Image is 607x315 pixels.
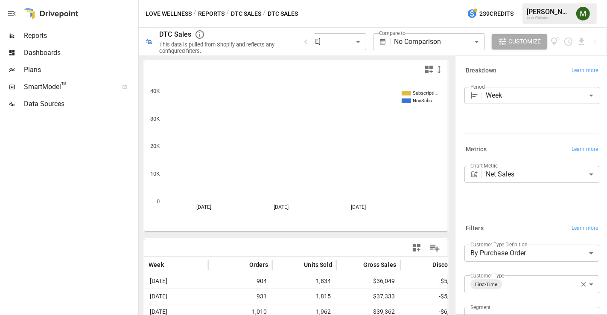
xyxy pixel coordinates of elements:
[492,34,547,49] button: Customize
[572,66,598,75] span: Learn more
[405,289,460,304] span: -$5,872
[464,6,517,22] button: 239Credits
[551,34,560,49] button: View documentation
[466,224,484,233] h6: Filters
[213,289,268,304] span: 931
[213,274,268,289] span: 904
[466,145,487,154] h6: Metrics
[425,238,444,257] button: Manage Columns
[157,198,160,205] text: 0
[472,280,501,289] span: First-Time
[196,204,211,210] text: [DATE]
[509,36,541,47] span: Customize
[486,166,599,183] div: Net Sales
[236,259,248,271] button: Sort
[263,9,266,19] div: /
[351,204,366,210] text: [DATE]
[61,81,67,91] span: ™
[249,260,268,269] span: Orders
[405,274,460,289] span: -$5,732
[413,90,438,96] text: Subscripti…
[226,9,229,19] div: /
[466,66,496,75] h6: Breakdown
[144,78,441,231] svg: A chart.
[470,162,498,169] label: Chart Metric
[159,41,291,54] div: This data is pulled from Shopify and reflects any configured filters.
[304,260,332,269] span: Units Sold
[159,30,191,38] div: DTC Sales
[165,259,177,271] button: Sort
[563,37,573,46] button: Schedule report
[572,145,598,154] span: Learn more
[146,38,152,46] div: 🛍
[149,289,169,304] span: [DATE]
[150,88,160,94] text: 40K
[470,272,505,279] label: Customer Type
[470,303,490,311] label: Segment
[274,204,289,210] text: [DATE]
[379,29,406,37] label: Compare to
[150,171,160,177] text: 10K
[527,8,571,16] div: [PERSON_NAME]
[24,82,113,92] span: SmartModel
[150,116,160,122] text: 30K
[150,143,160,150] text: 20K
[231,9,261,19] button: DTC Sales
[24,65,137,75] span: Plans
[149,260,164,269] span: Week
[470,83,485,90] label: Period
[24,99,137,109] span: Data Sources
[432,260,460,269] span: Discounts
[193,9,196,19] div: /
[577,37,587,46] button: Download report
[341,289,396,304] span: $37,333
[479,9,514,19] span: 239 Credits
[277,274,332,289] span: 1,834
[420,259,432,271] button: Sort
[275,33,366,50] div: [DATE] - [DATE]
[146,9,192,19] button: Love Wellness
[486,87,599,104] div: Week
[277,289,332,304] span: 1,815
[394,33,484,50] div: No Comparison
[24,31,137,41] span: Reports
[291,259,303,271] button: Sort
[413,98,435,104] text: NonSubs…
[350,259,362,271] button: Sort
[464,245,599,262] div: By Purchase Order
[363,260,396,269] span: Gross Sales
[149,274,169,289] span: [DATE]
[341,274,396,289] span: $36,049
[198,9,225,19] button: Reports
[470,241,528,248] label: Customer Type Definition
[24,48,137,58] span: Dashboards
[572,224,598,233] span: Learn more
[571,2,595,26] button: Meredith Lacasse
[527,16,571,20] div: Love Wellness
[576,7,590,20] img: Meredith Lacasse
